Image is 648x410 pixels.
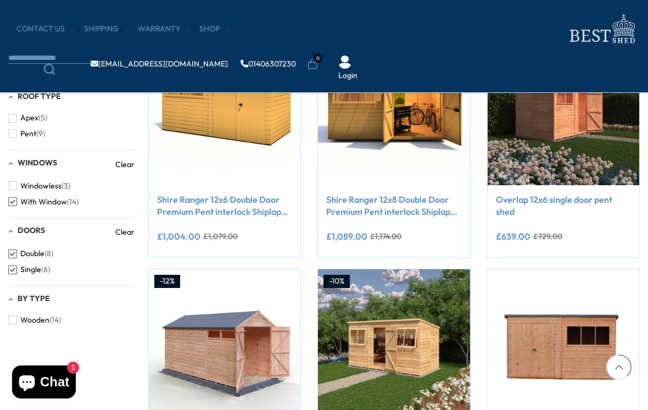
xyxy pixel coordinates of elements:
span: Windowless [20,181,62,191]
span: With Window [20,197,67,207]
div: -12% [154,275,180,288]
del: £1,174.00 [370,232,401,240]
button: Windowless [8,178,70,194]
a: Overlap 12x6 single door pent shed [496,193,631,218]
span: Roof Type [18,91,61,101]
span: Single [20,265,41,274]
a: Shipping [84,24,130,35]
a: 0 [307,59,318,70]
a: Shop [199,24,231,35]
div: -10% [323,275,350,288]
span: (14) [49,315,61,325]
img: logo [563,11,640,47]
span: Wooden [20,315,49,325]
span: (9) [36,129,45,138]
span: (5) [38,113,47,123]
inbox-online-store-chat: Shopify online store chat [9,365,79,401]
img: User Icon [338,56,351,69]
a: Warranty [138,24,191,35]
a: CONTACT US [16,24,76,35]
span: Pent [20,129,36,138]
span: (3) [62,181,70,191]
ins: £639.00 [496,232,530,241]
a: 01406307230 [241,60,296,68]
a: [EMAIL_ADDRESS][DOMAIN_NAME] [91,60,228,68]
span: (6) [41,265,50,274]
del: £729.00 [533,232,562,240]
img: Shire Ranger 12x8 Double Door Premium Pent interlock Shiplap Shed - Best Shed [318,33,470,185]
span: (14) [67,197,79,207]
span: Doors [18,225,45,235]
span: 0 [313,53,322,63]
a: Shire Ranger 12x6 Double Door Premium Pent interlock Shiplap Shed [157,193,292,218]
button: Single [8,262,50,278]
a: Clear [115,226,135,237]
span: Double [20,249,44,258]
span: (8) [44,249,53,258]
button: With Window [8,194,79,210]
span: Apex [20,113,38,123]
a: Login [338,70,357,81]
del: £1,079.00 [203,232,238,240]
a: Clear [115,159,135,170]
span: Windows [18,158,57,168]
ins: £1,004.00 [157,232,200,241]
button: Double [8,246,53,262]
button: Wooden [8,312,61,328]
img: Shire Ranger 12x6 Double Door Premium Pent interlock Shiplap Shed - Best Shed [149,33,300,185]
a: Shire Ranger 12x8 Double Door Premium Pent interlock Shiplap Shed [326,193,461,218]
button: Apex [8,110,47,126]
span: By Type [18,293,50,303]
button: Pent [8,126,45,142]
ins: £1,089.00 [326,232,367,241]
a: Search [8,64,91,75]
